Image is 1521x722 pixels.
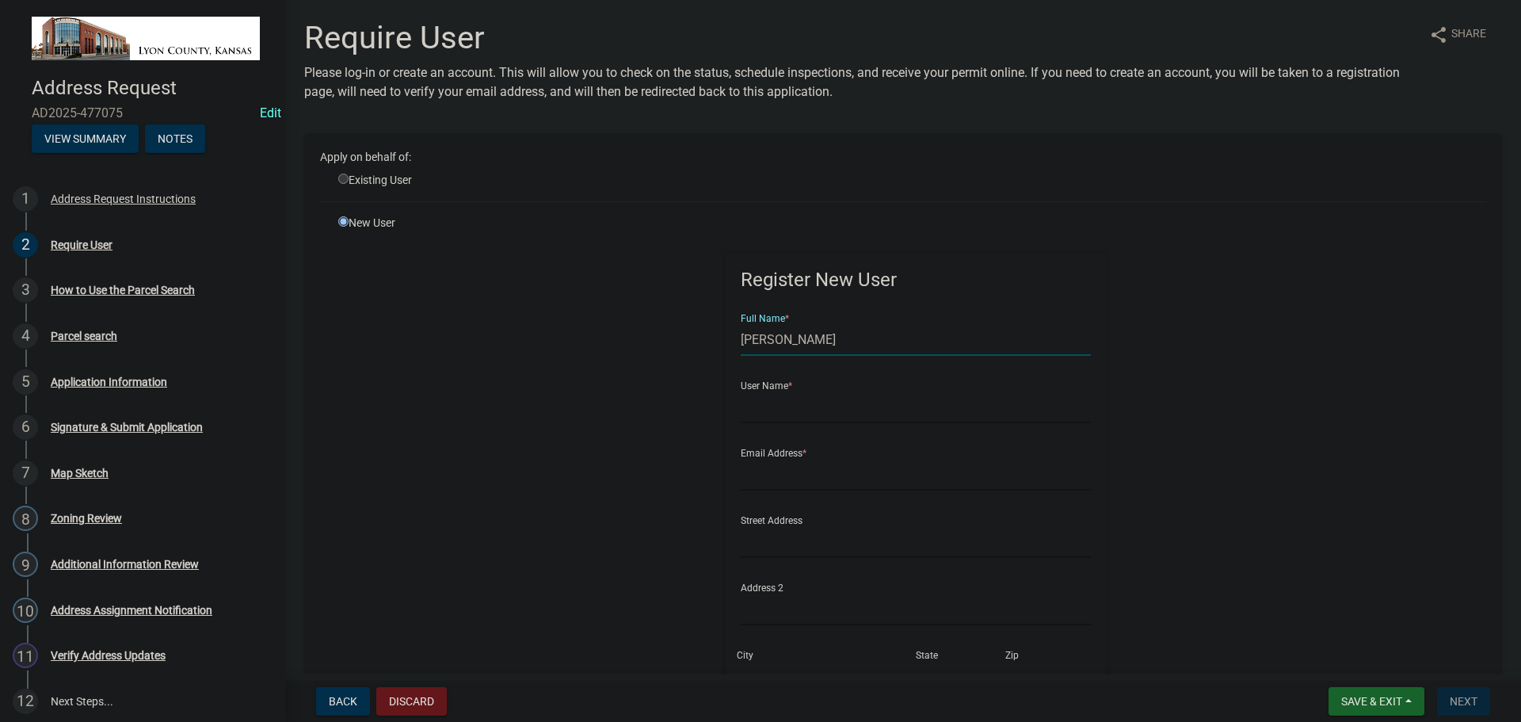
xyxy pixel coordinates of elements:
[13,323,38,349] div: 4
[1429,25,1448,44] i: share
[13,643,38,668] div: 11
[51,239,112,250] div: Require User
[13,186,38,212] div: 1
[32,17,260,60] img: Lyon County, Kansas
[32,134,139,147] wm-modal-confirm: Summary
[304,19,1416,57] h1: Require User
[741,269,1092,292] h5: Register New User
[1416,19,1499,50] button: shareShare
[51,193,196,204] div: Address Request Instructions
[13,506,38,531] div: 8
[32,124,139,153] button: View Summary
[308,149,1498,166] div: Apply on behalf of:
[260,105,281,120] a: Edit
[51,376,167,388] div: Application Information
[51,468,109,479] div: Map Sketch
[32,105,253,120] span: AD2025-477075
[1437,687,1490,716] button: Next
[329,695,357,708] span: Back
[304,63,1416,101] p: Please log-in or create an account. This will allow you to check on the status, schedule inspecti...
[13,460,38,486] div: 7
[13,414,38,440] div: 6
[376,687,447,716] button: Discard
[51,559,199,570] div: Additional Information Review
[145,124,205,153] button: Notes
[1450,695,1477,708] span: Next
[13,689,38,714] div: 12
[32,77,273,100] h4: Address Request
[13,232,38,258] div: 2
[51,285,195,296] div: How to Use the Parcel Search
[51,605,212,616] div: Address Assignment Notification
[51,650,166,661] div: Verify Address Updates
[51,422,203,433] div: Signature & Submit Application
[326,172,522,189] div: Existing User
[13,598,38,623] div: 10
[51,513,122,524] div: Zoning Review
[13,552,38,577] div: 9
[13,369,38,395] div: 5
[51,330,117,342] div: Parcel search
[316,687,370,716] button: Back
[260,105,281,120] wm-modal-confirm: Edit Application Number
[1341,695,1402,708] span: Save & Exit
[145,134,205,147] wm-modal-confirm: Notes
[1328,687,1424,716] button: Save & Exit
[13,277,38,303] div: 3
[1451,25,1486,44] span: Share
